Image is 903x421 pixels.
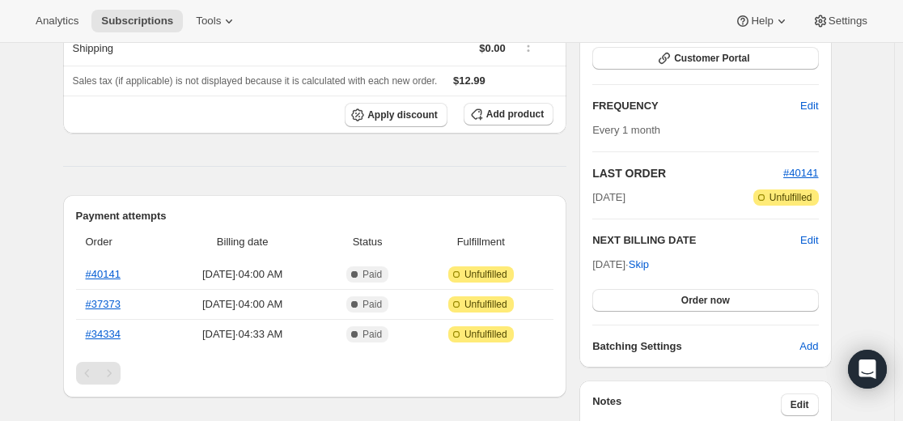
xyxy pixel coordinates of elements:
[362,298,382,311] span: Paid
[196,15,221,28] span: Tools
[799,338,818,355] span: Add
[592,47,818,70] button: Customer Portal
[592,258,649,270] span: [DATE] ·
[629,257,649,273] span: Skip
[592,338,799,355] h6: Batching Settings
[769,191,812,204] span: Unfulfilled
[464,328,507,341] span: Unfulfilled
[848,350,887,389] div: Open Intercom Messenger
[76,224,163,260] th: Order
[783,167,818,179] a: #40141
[592,165,783,181] h2: LAST ORDER
[168,326,317,342] span: [DATE] · 04:33 AM
[464,298,507,311] span: Unfulfilled
[86,268,121,280] a: #40141
[362,268,382,281] span: Paid
[168,234,317,250] span: Billing date
[345,103,447,127] button: Apply discount
[327,234,409,250] span: Status
[751,15,773,28] span: Help
[681,294,730,307] span: Order now
[453,74,485,87] span: $12.99
[674,52,749,65] span: Customer Portal
[73,75,438,87] span: Sales tax (if applicable) is not displayed because it is calculated with each new order.
[486,108,544,121] span: Add product
[479,42,506,54] span: $0.00
[76,208,554,224] h2: Payment attempts
[86,328,121,340] a: #34334
[515,37,541,55] button: Shipping actions
[26,10,88,32] button: Analytics
[101,15,173,28] span: Subscriptions
[800,98,818,114] span: Edit
[86,298,121,310] a: #37373
[592,393,781,416] h3: Notes
[725,10,799,32] button: Help
[186,10,247,32] button: Tools
[791,93,828,119] button: Edit
[464,268,507,281] span: Unfulfilled
[800,232,818,249] button: Edit
[168,266,317,283] span: [DATE] · 04:00 AM
[36,15,78,28] span: Analytics
[362,328,382,341] span: Paid
[592,232,800,249] h2: NEXT BILLING DATE
[829,15,867,28] span: Settings
[791,398,809,411] span: Edit
[803,10,877,32] button: Settings
[790,334,828,359] button: Add
[592,189,625,206] span: [DATE]
[592,98,800,114] h2: FREQUENCY
[63,30,281,66] th: Shipping
[367,108,438,121] span: Apply discount
[592,124,660,136] span: Every 1 month
[418,234,544,250] span: Fulfillment
[619,252,659,278] button: Skip
[91,10,183,32] button: Subscriptions
[168,296,317,313] span: [DATE] · 04:00 AM
[783,165,818,181] button: #40141
[76,362,554,385] nav: Pagination
[781,393,819,416] button: Edit
[592,289,818,312] button: Order now
[464,103,553,125] button: Add product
